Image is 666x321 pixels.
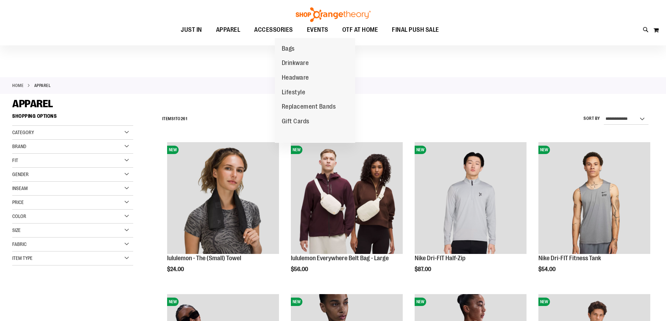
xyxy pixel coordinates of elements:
span: NEW [167,298,179,306]
div: product [411,139,530,290]
div: product [287,139,406,290]
span: $24.00 [167,266,185,272]
a: JUST IN [174,22,209,38]
span: $54.00 [538,266,557,272]
strong: Shopping Options [12,110,133,126]
img: lululemon - The (Small) Towel [167,142,279,254]
a: Nike Dri-FIT Fitness TankNEW [538,142,650,255]
span: 261 [181,116,187,121]
span: NEW [415,146,426,154]
a: APPAREL [209,22,248,38]
a: Nike Dri-FIT Half-Zip [415,255,465,262]
span: NEW [538,298,550,306]
a: Lifestyle [275,85,313,100]
span: NEW [167,146,179,154]
span: Inseam [12,185,28,191]
h2: Items to [162,114,187,124]
a: Home [12,82,23,89]
span: Item Type [12,255,33,261]
ul: ACCESSORIES [275,38,355,143]
a: lululemon - The (Small) TowelNEW [167,142,279,255]
a: Nike Dri-FIT Half-ZipNEW [415,142,527,255]
a: ACCESSORIES [247,22,300,38]
a: Replacement Bands [275,100,343,114]
label: Sort By [583,116,600,122]
span: NEW [538,146,550,154]
img: lululemon Everywhere Belt Bag - Large [291,142,403,254]
span: 1 [174,116,176,121]
a: Nike Dri-FIT Fitness Tank [538,255,601,262]
a: lululemon Everywhere Belt Bag - LargeNEW [291,142,403,255]
img: Nike Dri-FIT Half-Zip [415,142,527,254]
div: product [164,139,282,290]
img: Shop Orangetheory [295,7,372,22]
a: Headware [275,71,316,85]
span: Size [12,227,21,233]
span: Gender [12,172,29,177]
a: FINAL PUSH SALE [385,22,446,38]
span: $87.00 [415,266,432,272]
img: Nike Dri-FIT Fitness Tank [538,142,650,254]
span: NEW [415,298,426,306]
span: JUST IN [181,22,202,38]
span: Drinkware [282,59,309,68]
span: NEW [291,146,302,154]
span: OTF AT HOME [342,22,378,38]
span: APPAREL [12,98,53,110]
a: Bags [275,42,302,56]
span: Fit [12,158,18,163]
strong: APPAREL [34,82,51,89]
span: Replacement Bands [282,103,336,112]
span: EVENTS [307,22,328,38]
span: Price [12,199,24,205]
a: Gift Cards [275,114,316,129]
span: Lifestyle [282,89,306,97]
span: ACCESSORIES [254,22,293,38]
span: FINAL PUSH SALE [392,22,439,38]
span: Color [12,213,26,219]
span: APPAREL [216,22,241,38]
span: Headware [282,74,309,83]
span: Bags [282,45,295,54]
a: lululemon Everywhere Belt Bag - Large [291,255,389,262]
span: NEW [291,298,302,306]
div: product [535,139,654,290]
a: Drinkware [275,56,316,71]
span: $56.00 [291,266,309,272]
span: Fabric [12,241,27,247]
span: Category [12,130,34,135]
a: EVENTS [300,22,335,38]
span: Brand [12,144,26,149]
span: Gift Cards [282,118,309,126]
a: lululemon - The (Small) Towel [167,255,241,262]
a: OTF AT HOME [335,22,385,38]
